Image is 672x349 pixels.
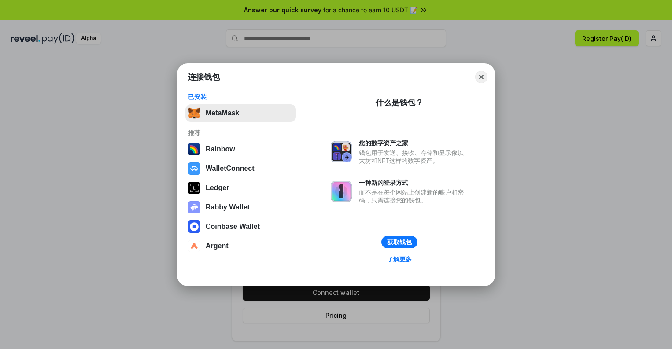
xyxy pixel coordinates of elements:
img: svg+xml,%3Csvg%20fill%3D%22none%22%20height%3D%2233%22%20viewBox%3D%220%200%2035%2033%22%20width%... [188,107,200,119]
div: Argent [206,242,229,250]
div: 而不是在每个网站上创建新的账户和密码，只需连接您的钱包。 [359,188,468,204]
img: svg+xml,%3Csvg%20width%3D%2228%22%20height%3D%2228%22%20viewBox%3D%220%200%2028%2028%22%20fill%3D... [188,162,200,175]
div: 已安装 [188,93,293,101]
button: MetaMask [185,104,296,122]
div: 什么是钱包？ [376,97,423,108]
div: 钱包用于发送、接收、存储和显示像以太坊和NFT这样的数字资产。 [359,149,468,165]
div: WalletConnect [206,165,255,173]
div: MetaMask [206,109,239,117]
img: svg+xml,%3Csvg%20xmlns%3D%22http%3A%2F%2Fwww.w3.org%2F2000%2Fsvg%22%20width%3D%2228%22%20height%3... [188,182,200,194]
img: svg+xml,%3Csvg%20width%3D%22120%22%20height%3D%22120%22%20viewBox%3D%220%200%20120%20120%22%20fil... [188,143,200,155]
button: WalletConnect [185,160,296,177]
div: 一种新的登录方式 [359,179,468,187]
div: 了解更多 [387,255,412,263]
div: 推荐 [188,129,293,137]
button: Rabby Wallet [185,198,296,216]
div: Rainbow [206,145,235,153]
div: Rabby Wallet [206,203,250,211]
div: Ledger [206,184,229,192]
button: Close [475,71,487,83]
img: svg+xml,%3Csvg%20xmlns%3D%22http%3A%2F%2Fwww.w3.org%2F2000%2Fsvg%22%20fill%3D%22none%22%20viewBox... [331,181,352,202]
button: Ledger [185,179,296,197]
div: Coinbase Wallet [206,223,260,231]
button: Coinbase Wallet [185,218,296,235]
a: 了解更多 [382,253,417,265]
div: 获取钱包 [387,238,412,246]
img: svg+xml,%3Csvg%20xmlns%3D%22http%3A%2F%2Fwww.w3.org%2F2000%2Fsvg%22%20fill%3D%22none%22%20viewBox... [188,201,200,213]
button: Argent [185,237,296,255]
button: 获取钱包 [381,236,417,248]
img: svg+xml,%3Csvg%20width%3D%2228%22%20height%3D%2228%22%20viewBox%3D%220%200%2028%2028%22%20fill%3D... [188,220,200,233]
div: 您的数字资产之家 [359,139,468,147]
img: svg+xml,%3Csvg%20xmlns%3D%22http%3A%2F%2Fwww.w3.org%2F2000%2Fsvg%22%20fill%3D%22none%22%20viewBox... [331,141,352,162]
h1: 连接钱包 [188,72,220,82]
img: svg+xml,%3Csvg%20width%3D%2228%22%20height%3D%2228%22%20viewBox%3D%220%200%2028%2028%22%20fill%3D... [188,240,200,252]
button: Rainbow [185,140,296,158]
